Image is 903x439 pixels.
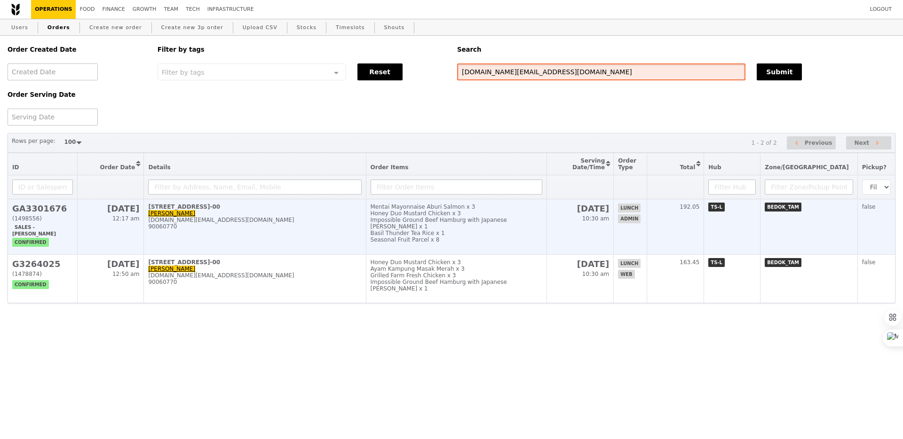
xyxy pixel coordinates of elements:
[854,137,869,149] span: Next
[787,136,836,150] button: Previous
[618,157,636,171] span: Order Type
[12,259,73,269] h2: G3264025
[765,180,853,195] input: Filter Zone/Pickup Point
[332,19,368,36] a: Timeslots
[12,215,73,222] div: (1498556)
[293,19,320,36] a: Stocks
[680,259,699,266] span: 163.45
[12,271,73,277] div: (1478874)
[680,204,699,210] span: 192.05
[708,203,725,212] span: TS-L
[357,63,403,80] button: Reset
[618,214,641,223] span: admin
[371,230,542,236] div: Basil Thunder Tea Rice x 1
[380,19,409,36] a: Shouts
[582,271,609,277] span: 10:30 am
[371,180,542,195] input: Filter Order Items
[8,19,32,36] a: Users
[765,164,849,171] span: Zone/[GEOGRAPHIC_DATA]
[846,136,891,150] button: Next
[239,19,281,36] a: Upload CSV
[371,266,542,272] div: Ayam Kampung Masak Merah x 3
[148,210,195,217] a: [PERSON_NAME]
[12,204,73,213] h2: GA3301676
[12,136,55,146] label: Rows per page:
[8,46,146,53] h5: Order Created Date
[862,204,876,210] span: false
[371,204,542,210] div: Mentai Mayonnaise Aburi Salmon x 3
[8,109,98,125] input: Serving Date
[148,266,195,272] a: [PERSON_NAME]
[148,180,361,195] input: Filter by Address, Name, Email, Mobile
[371,272,542,279] div: Grilled Farm Fresh Chicken x 3
[371,210,542,217] div: Honey Duo Mustard Chicken x 3
[12,280,49,289] span: confirmed
[86,19,146,36] a: Create new order
[618,259,641,268] span: lunch
[12,223,58,238] span: Sales - [PERSON_NAME]
[805,137,832,149] span: Previous
[751,140,776,146] div: 1 - 2 of 2
[8,63,98,80] input: Created Date
[757,63,802,80] button: Submit
[112,215,139,222] span: 12:17 am
[765,203,801,212] span: BEDOK_TAM
[11,3,20,16] img: Grain logo
[371,259,542,266] div: Honey Duo Mustard Chicken x 3
[618,204,641,212] span: lunch
[551,204,609,213] h2: [DATE]
[708,180,756,195] input: Filter Hub
[158,19,227,36] a: Create new 3p order
[862,259,876,266] span: false
[148,164,170,171] span: Details
[12,164,19,171] span: ID
[82,259,139,269] h2: [DATE]
[371,164,409,171] span: Order Items
[148,204,361,210] div: [STREET_ADDRESS]-00
[158,46,446,53] h5: Filter by tags
[148,223,361,230] div: 90060770
[862,164,887,171] span: Pickup?
[457,46,895,53] h5: Search
[44,19,74,36] a: Orders
[12,180,73,195] input: ID or Salesperson name
[8,91,146,98] h5: Order Serving Date
[551,259,609,269] h2: [DATE]
[112,271,139,277] span: 12:50 am
[371,236,542,243] div: Seasonal Fruit Parcel x 8
[708,164,721,171] span: Hub
[162,68,205,76] span: Filter by tags
[148,217,361,223] div: [DOMAIN_NAME][EMAIL_ADDRESS][DOMAIN_NAME]
[12,238,49,247] span: confirmed
[371,279,542,292] div: Impossible Ground Beef Hamburg with Japanese [PERSON_NAME] x 1
[708,258,725,267] span: TS-L
[618,270,634,279] span: web
[148,259,361,266] div: [STREET_ADDRESS]-00
[148,279,361,285] div: 90060770
[82,204,139,213] h2: [DATE]
[457,63,745,80] input: Search any field
[148,272,361,279] div: [DOMAIN_NAME][EMAIL_ADDRESS][DOMAIN_NAME]
[765,258,801,267] span: BEDOK_TAM
[371,217,542,230] div: Impossible Ground Beef Hamburg with Japanese [PERSON_NAME] x 1
[582,215,609,222] span: 10:30 am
